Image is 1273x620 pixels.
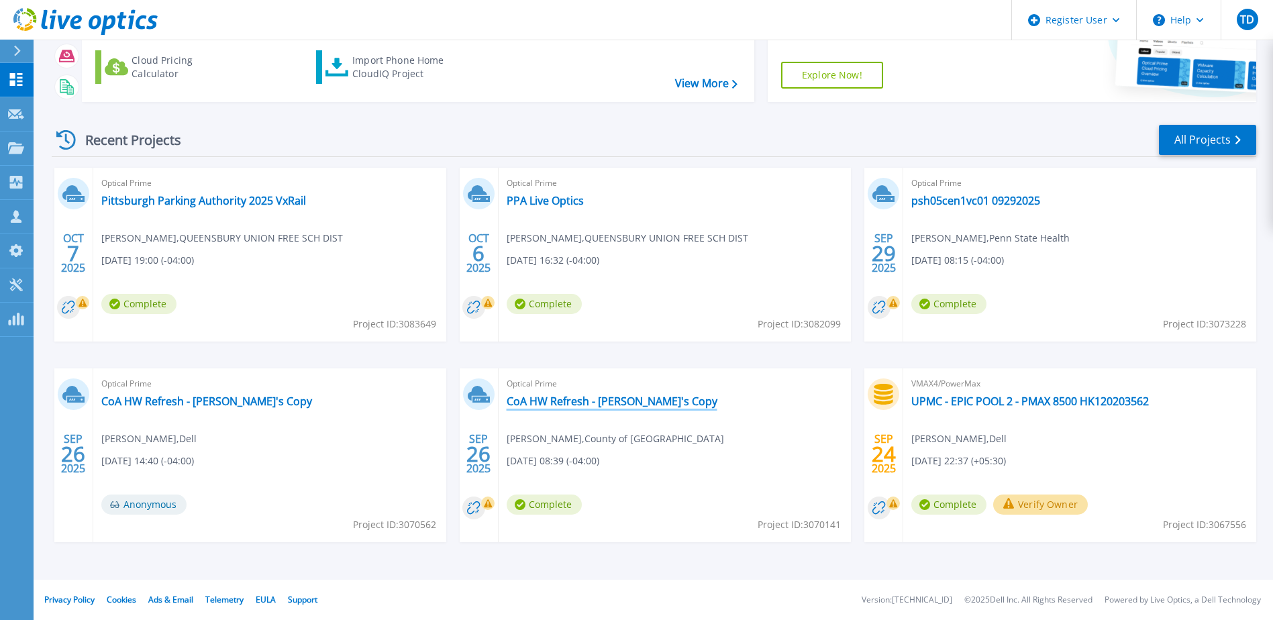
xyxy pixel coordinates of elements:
span: Complete [911,294,986,314]
li: Powered by Live Optics, a Dell Technology [1105,596,1261,605]
span: [DATE] 08:39 (-04:00) [507,454,599,468]
div: OCT 2025 [60,229,86,278]
a: Ads & Email [148,594,193,605]
a: EULA [256,594,276,605]
div: SEP 2025 [871,229,897,278]
div: SEP 2025 [466,429,491,478]
a: UPMC - EPIC POOL 2 - PMAX 8500 HK120203562 [911,395,1149,408]
span: TD [1240,14,1254,25]
span: Anonymous [101,495,187,515]
button: Verify Owner [993,495,1088,515]
span: Optical Prime [911,176,1248,191]
span: VMAX4/PowerMax [911,376,1248,391]
a: CoA HW Refresh - [PERSON_NAME]'s Copy [101,395,312,408]
span: [PERSON_NAME] , QUEENSBURY UNION FREE SCH DIST [507,231,748,246]
li: Version: [TECHNICAL_ID] [862,596,952,605]
a: Support [288,594,317,605]
a: PPA Live Optics [507,194,584,207]
span: [DATE] 22:37 (+05:30) [911,454,1006,468]
div: Cloud Pricing Calculator [132,54,239,81]
span: 26 [466,448,491,460]
span: Optical Prime [507,376,844,391]
div: SEP 2025 [871,429,897,478]
span: Complete [101,294,176,314]
span: Project ID: 3083649 [353,317,436,331]
span: [PERSON_NAME] , Penn State Health [911,231,1070,246]
span: Optical Prime [101,176,438,191]
span: Complete [507,495,582,515]
div: SEP 2025 [60,429,86,478]
a: Cookies [107,594,136,605]
a: CoA HW Refresh - [PERSON_NAME]'s Copy [507,395,717,408]
span: Optical Prime [101,376,438,391]
a: psh05cen1vc01 09292025 [911,194,1040,207]
span: Complete [911,495,986,515]
span: 6 [472,248,485,259]
span: Project ID: 3070141 [758,517,841,532]
span: [DATE] 16:32 (-04:00) [507,253,599,268]
div: Import Phone Home CloudIQ Project [352,54,457,81]
div: Recent Projects [52,123,199,156]
span: [PERSON_NAME] , Dell [101,431,197,446]
a: Cloud Pricing Calculator [95,50,245,84]
span: Optical Prime [507,176,844,191]
span: [DATE] 08:15 (-04:00) [911,253,1004,268]
div: OCT 2025 [466,229,491,278]
span: Project ID: 3073228 [1163,317,1246,331]
a: Telemetry [205,594,244,605]
span: Project ID: 3067556 [1163,517,1246,532]
span: 24 [872,448,896,460]
span: 26 [61,448,85,460]
span: [PERSON_NAME] , QUEENSBURY UNION FREE SCH DIST [101,231,343,246]
span: [DATE] 19:00 (-04:00) [101,253,194,268]
a: View More [675,77,737,90]
span: Project ID: 3082099 [758,317,841,331]
span: Complete [507,294,582,314]
a: Pittsburgh Parking Authority 2025 VxRail [101,194,306,207]
li: © 2025 Dell Inc. All Rights Reserved [964,596,1092,605]
a: All Projects [1159,125,1256,155]
span: 29 [872,248,896,259]
span: [PERSON_NAME] , County of [GEOGRAPHIC_DATA] [507,431,724,446]
span: 7 [67,248,79,259]
a: Explore Now! [781,62,883,89]
span: [PERSON_NAME] , Dell [911,431,1007,446]
a: Privacy Policy [44,594,95,605]
span: Project ID: 3070562 [353,517,436,532]
span: [DATE] 14:40 (-04:00) [101,454,194,468]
